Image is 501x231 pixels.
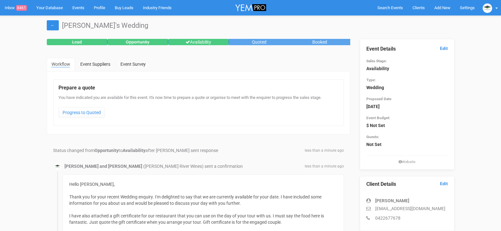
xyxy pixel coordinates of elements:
[440,46,448,52] a: Edit
[47,22,455,29] h1: [PERSON_NAME]'s Wedding
[366,135,379,139] small: Guests:
[366,205,448,212] p: [EMAIL_ADDRESS][DOMAIN_NAME]
[366,59,387,63] small: Sales Stage:
[366,159,448,165] small: Website
[116,58,150,70] a: Event Survey
[377,5,403,10] span: Search Events
[290,39,350,45] div: Booked
[366,215,448,221] p: 0422677678
[47,20,59,30] a: ←
[16,5,27,11] span: 8461
[483,3,492,13] img: logo.JPG
[366,66,389,71] strong: Availability
[123,148,145,153] strong: Availability
[47,39,107,45] div: Lead
[434,5,450,10] span: Add New
[69,181,337,187] div: Hello [PERSON_NAME],
[366,123,385,128] strong: $ Not Set
[107,39,168,45] div: Opportunity
[229,39,290,45] div: Quoted
[143,164,243,169] span: ([PERSON_NAME] River Wines) sent a confirmation
[440,181,448,187] a: Edit
[58,107,105,118] a: Progress to Quoted
[64,164,142,169] strong: [PERSON_NAME] and [PERSON_NAME]
[305,164,344,169] span: less than a minute ago
[366,85,384,90] strong: Wedding
[366,181,448,188] legend: Client Details
[53,148,218,153] span: Status changed from to after [PERSON_NAME] sent response
[375,198,409,203] strong: [PERSON_NAME]
[54,163,61,170] img: logo.JPG
[168,39,229,45] div: Availability
[47,58,75,71] a: Workflow
[95,148,119,153] strong: Opportunity
[58,84,339,92] legend: Prepare a quote
[366,142,382,147] strong: Not Set
[305,148,344,153] span: less than a minute ago
[76,58,115,70] a: Event Suppliers
[366,97,391,101] small: Proposed Date
[58,95,339,121] div: You have indicated you are available for this event. It's now time to prepare a quote or organise...
[366,116,390,120] small: Event Budget:
[366,78,376,82] small: Type:
[366,46,448,53] legend: Event Details
[366,104,380,109] strong: [DATE]
[412,5,425,10] span: Clients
